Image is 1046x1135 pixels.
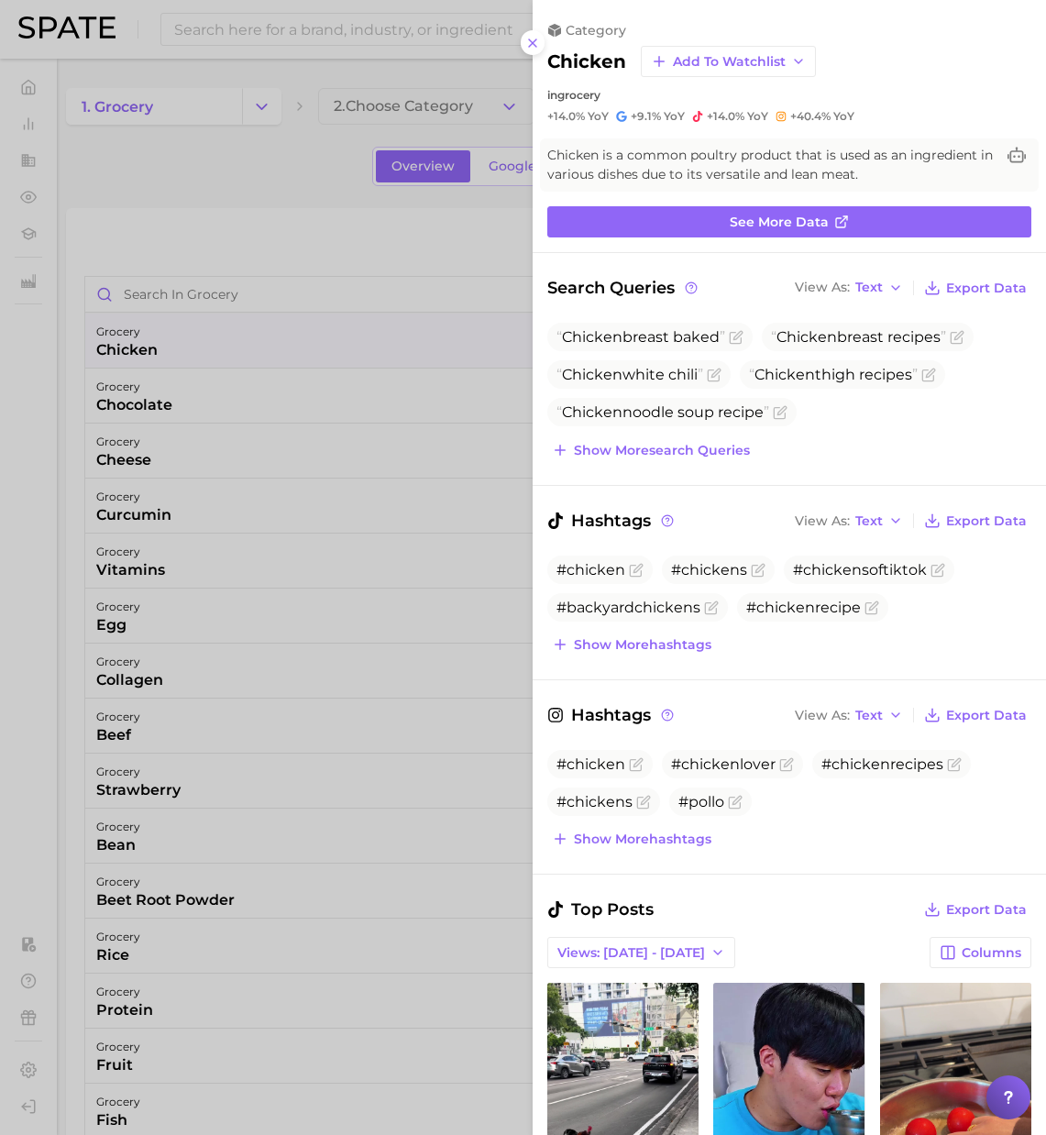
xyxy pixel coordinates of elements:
span: Export Data [946,513,1027,529]
button: Flag as miscategorized or irrelevant [950,330,964,345]
span: #chickens [671,561,747,579]
button: Show morehashtags [547,632,716,657]
button: Flag as miscategorized or irrelevant [947,757,962,772]
span: #chickensoftiktok [793,561,927,579]
span: View As [795,711,850,721]
span: grocery [557,88,600,102]
span: Add to Watchlist [673,54,786,70]
span: #backyardchickens [556,599,700,616]
span: +14.0% [707,109,744,123]
button: Flag as miscategorized or irrelevant [728,795,743,810]
span: #chicken [556,561,625,579]
button: Flag as miscategorized or irrelevant [921,368,936,382]
button: View AsText [790,703,908,727]
span: Hashtags [547,508,677,534]
button: Export Data [919,897,1031,922]
button: Flag as miscategorized or irrelevant [629,757,644,772]
span: Chicken is a common poultry product that is used as an ingredient in various dishes due to its ve... [547,146,995,184]
button: Flag as miscategorized or irrelevant [636,795,651,810]
button: Flag as miscategorized or irrelevant [751,563,765,578]
span: YoY [588,109,609,124]
span: Chicken [754,366,815,383]
span: Top Posts [547,897,654,922]
span: #chickenrecipe [746,599,861,616]
button: Export Data [919,702,1031,728]
span: View As [795,516,850,526]
span: Hashtags [547,702,677,728]
h2: chicken [547,50,626,72]
span: +14.0% [547,109,585,123]
button: Show moresearch queries [547,437,754,463]
button: Show morehashtags [547,826,716,852]
button: Flag as miscategorized or irrelevant [707,368,721,382]
span: +40.4% [790,109,831,123]
span: View As [795,282,850,292]
span: YoY [664,109,685,124]
button: Flag as miscategorized or irrelevant [779,757,794,772]
a: See more data [547,206,1031,237]
span: Chicken [562,403,622,421]
span: #chicken [556,755,625,773]
button: Columns [930,937,1031,968]
button: Flag as miscategorized or irrelevant [704,601,719,615]
button: Views: [DATE] - [DATE] [547,937,735,968]
span: YoY [747,109,768,124]
span: Chicken [776,328,837,346]
span: breast recipes [771,328,946,346]
span: #pollo [678,793,724,810]
button: Export Data [919,508,1031,534]
button: Flag as miscategorized or irrelevant [864,601,879,615]
span: breast baked [556,328,725,346]
span: noodle soup recipe [556,403,769,421]
span: Chicken [562,328,622,346]
span: Text [855,516,883,526]
span: Chicken [562,366,622,383]
span: Export Data [946,281,1027,296]
button: Flag as miscategorized or irrelevant [629,563,644,578]
button: View AsText [790,509,908,533]
span: Views: [DATE] - [DATE] [557,945,705,961]
span: #chickenlover [671,755,776,773]
span: Show more search queries [574,443,750,458]
span: category [566,22,626,39]
button: Flag as miscategorized or irrelevant [729,330,743,345]
button: View AsText [790,276,908,300]
span: YoY [833,109,854,124]
button: Flag as miscategorized or irrelevant [773,405,787,420]
button: Export Data [919,275,1031,301]
span: Show more hashtags [574,637,711,653]
span: #chickenrecipes [821,755,943,773]
span: +9.1% [631,109,661,123]
span: Columns [962,945,1021,961]
span: Text [855,282,883,292]
span: Export Data [946,708,1027,723]
span: white chili [556,366,703,383]
span: Text [855,711,883,721]
div: in [547,88,1031,102]
span: See more data [730,215,829,230]
span: thigh recipes [749,366,918,383]
span: Search Queries [547,275,700,301]
button: Add to Watchlist [641,46,816,77]
span: #chickens [556,793,633,810]
span: Export Data [946,902,1027,918]
button: Flag as miscategorized or irrelevant [930,563,945,578]
span: Show more hashtags [574,832,711,847]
